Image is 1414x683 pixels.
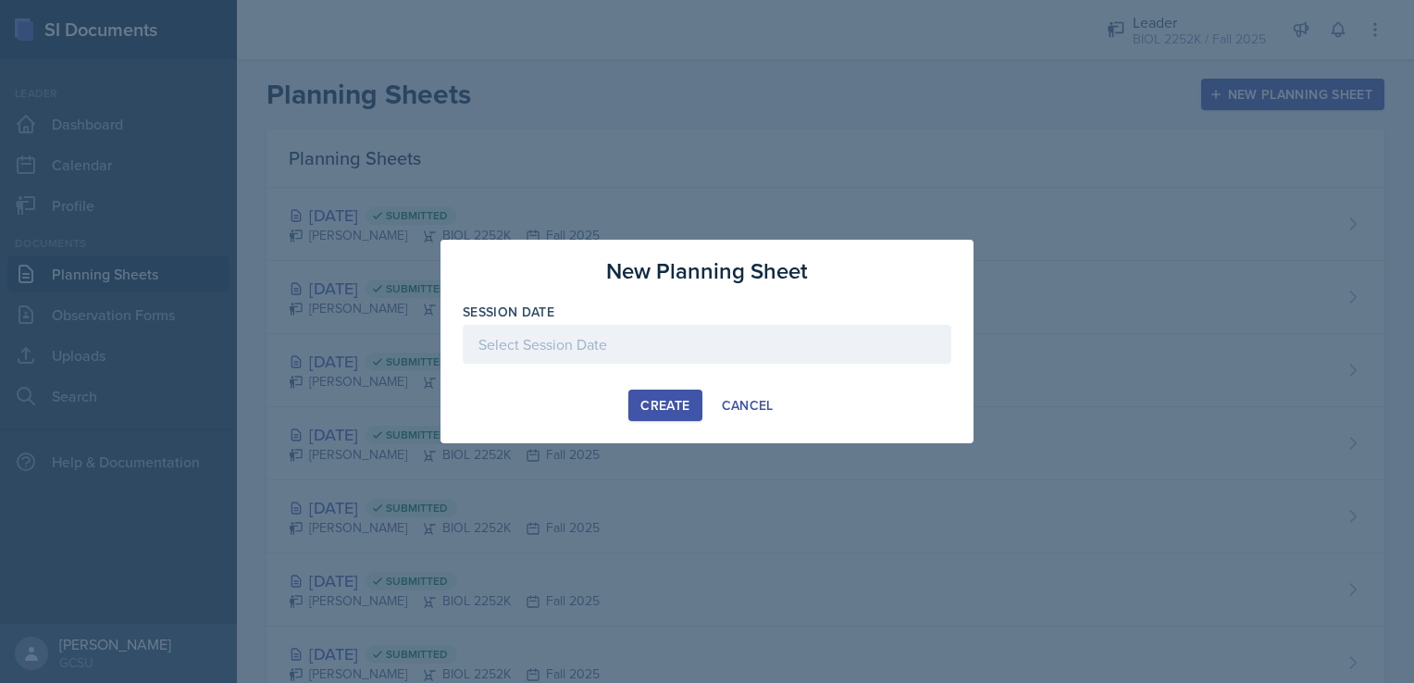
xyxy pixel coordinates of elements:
label: Session Date [463,303,554,321]
h3: New Planning Sheet [606,255,808,288]
div: Cancel [722,398,774,413]
button: Create [628,390,701,421]
button: Cancel [710,390,786,421]
div: Create [640,398,689,413]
